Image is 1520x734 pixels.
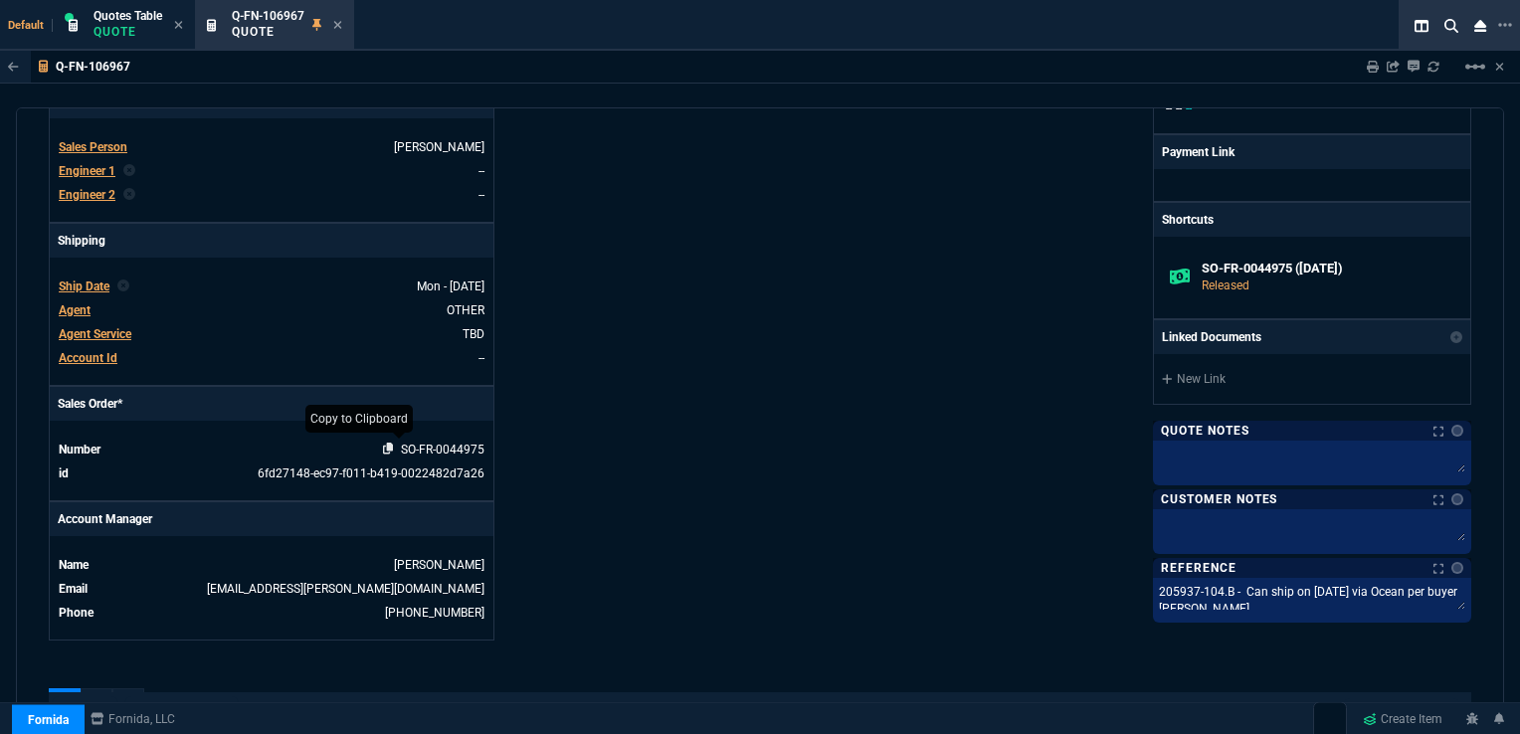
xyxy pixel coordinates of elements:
span: Sales Person [59,140,127,154]
span: Name [59,558,89,572]
span: Quotes Table [94,9,162,23]
a: [PERSON_NAME] [394,558,484,572]
span: Account Id [59,351,117,365]
a: -- [478,351,484,365]
p: Linked Documents [1162,328,1261,346]
tr: undefined [58,161,485,181]
nx-icon: Close Workbench [1466,14,1494,38]
p: Shipping [50,224,493,258]
tr: undefined [58,463,485,483]
mat-icon: Example home icon [1463,55,1487,79]
a: -- [478,164,484,178]
span: -- [1186,101,1192,115]
nx-icon: Clear selected rep [123,186,135,204]
p: Payment Link [1162,143,1235,161]
a: TBD [463,327,484,341]
span: Q-FN-106967 [232,9,304,23]
tr: undefined [58,555,485,575]
a: New Link [1162,370,1462,388]
a: [EMAIL_ADDRESS][PERSON_NAME][DOMAIN_NAME] [207,582,484,596]
h6: SO-FR-0044975 ([DATE]) [1202,261,1454,276]
a: 6fd27148-ec97-f011-b419-0022482d7a26 [258,466,484,480]
nx-icon: Clear selected rep [117,277,129,295]
p: Customer Notes [1161,491,1277,507]
p: Account Manager [50,502,493,536]
tr: undefined [58,348,485,368]
span: -- [1166,101,1172,115]
nx-icon: Open New Tab [1498,16,1512,35]
a: msbcCompanyName [85,710,181,728]
span: Phone [59,606,94,620]
span: 2025-10-20T00:00:00.000Z [417,279,484,293]
a: SO-FR-0044975 [401,443,484,457]
tr: undefined [58,579,485,599]
p: Sales Order* [50,387,493,421]
nx-icon: Split Panels [1407,14,1436,38]
a: 4694765219 [385,606,484,620]
p: Quote [94,24,162,40]
nx-icon: Back to Table [8,60,19,74]
p: Q-FN-106967 [56,59,130,75]
a: [PERSON_NAME] [394,140,484,154]
span: Default [8,19,53,32]
p: Shortcuts [1154,203,1470,237]
span: Engineer 2 [59,188,115,202]
span: id [59,466,69,480]
nx-icon: Search [1436,14,1466,38]
p: Released [1202,276,1454,294]
a: OTHER [447,303,484,317]
tr: undefined [58,137,485,157]
nx-icon: Clear selected rep [123,162,135,180]
tr: undefined [58,185,485,205]
p: Reference [1161,560,1236,576]
a: Create Item [1355,704,1450,734]
span: Agent [59,303,91,317]
span: -- [1176,101,1182,115]
a: -- [478,188,484,202]
tr: undefined [58,603,485,623]
span: Number [59,443,100,457]
nx-icon: Close Tab [174,18,183,34]
tr: undefined [58,276,485,296]
span: Engineer 1 [59,164,115,178]
p: Quote Notes [1161,423,1249,439]
tr: undefined [58,440,485,459]
nx-icon: Close Tab [333,18,342,34]
span: Email [59,582,88,596]
span: Agent Service [59,327,131,341]
tr: undefined [58,300,485,320]
tr: undefined [58,324,485,344]
a: Hide Workbench [1495,59,1504,75]
span: Ship Date [59,279,109,293]
p: Quote [232,24,304,40]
